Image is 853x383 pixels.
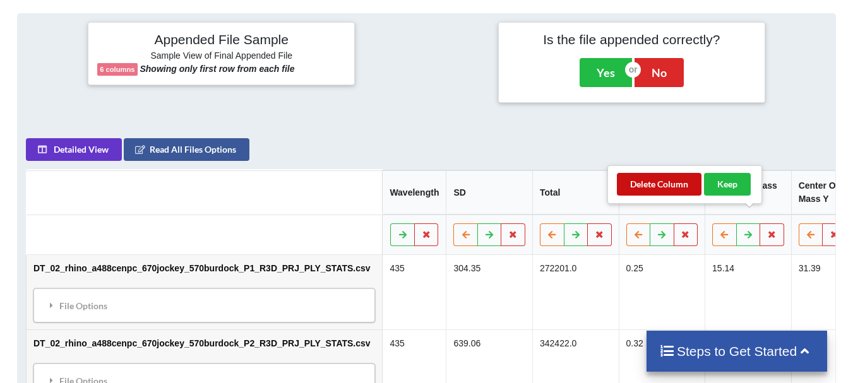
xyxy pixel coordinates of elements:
h4: Steps to Get Started [659,343,815,359]
h4: Is the file appended correctly? [508,32,756,47]
button: Detailed View [26,138,122,161]
button: Read All Files Options [124,138,249,161]
th: Total [532,170,619,215]
td: 15.14 [705,255,791,329]
button: Delete Column [617,173,701,196]
h6: Sample View of Final Appended File [97,50,345,63]
td: DT_02_rhino_a488cenpc_670jockey_570burdock_P1_R3D_PRJ_PLY_STATS.csv [27,255,382,329]
button: Yes [580,58,632,87]
b: 6 columns [100,66,134,73]
td: 0.25 [618,255,705,329]
td: 435 [382,255,446,329]
button: No [635,58,684,87]
div: File Options [37,292,371,319]
th: SD [446,170,532,215]
th: Wavelength [382,170,446,215]
button: Keep [704,173,751,196]
h4: Appended File Sample [97,32,345,49]
td: 272201.0 [532,255,619,329]
b: Showing only first row from each file [140,64,294,74]
td: 304.35 [446,255,532,329]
